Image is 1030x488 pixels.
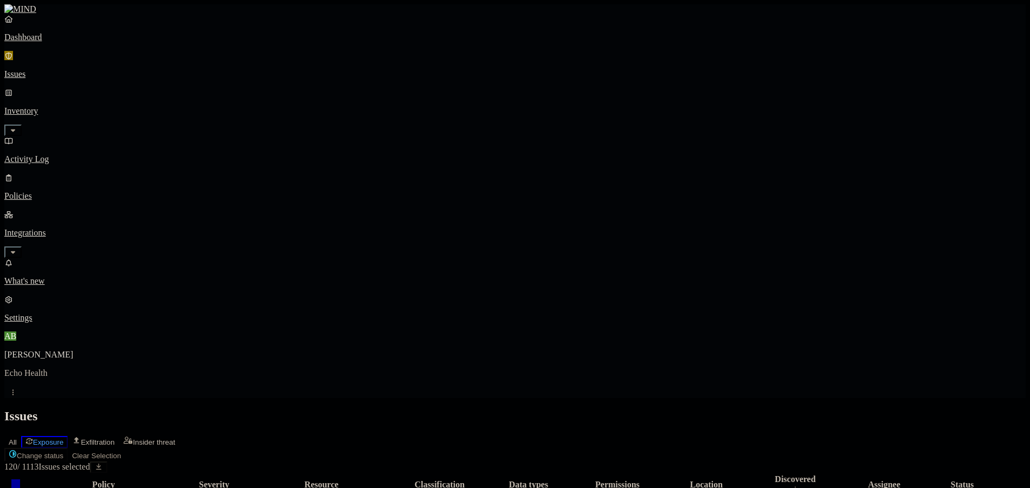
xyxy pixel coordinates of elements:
[4,191,1026,201] p: Policies
[4,462,90,471] span: / 1113 Issues selected
[68,450,125,461] button: Clear Selection
[4,258,1026,286] a: What's new
[4,368,1026,378] p: Echo Health
[4,228,1026,238] p: Integrations
[4,331,16,341] span: AB
[81,438,114,446] span: Exfiltration
[4,106,1026,116] p: Inventory
[4,295,1026,323] a: Settings
[4,32,1026,42] p: Dashboard
[4,276,1026,286] p: What's new
[4,69,1026,79] p: Issues
[4,51,1026,79] a: Issues
[4,173,1026,201] a: Policies
[4,88,1026,134] a: Inventory
[4,448,68,461] button: Change status
[9,450,17,458] img: status-in-progress
[752,474,839,484] div: Discovered
[9,438,17,446] span: All
[133,438,175,446] span: Insider threat
[4,210,1026,256] a: Integrations
[4,136,1026,164] a: Activity Log
[4,409,1026,424] h2: Issues
[4,462,17,471] span: 120
[4,350,1026,360] p: [PERSON_NAME]
[4,154,1026,164] p: Activity Log
[33,438,63,446] span: Exposure
[4,313,1026,323] p: Settings
[4,4,36,14] img: MIND
[4,4,1026,14] a: MIND
[4,14,1026,42] a: Dashboard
